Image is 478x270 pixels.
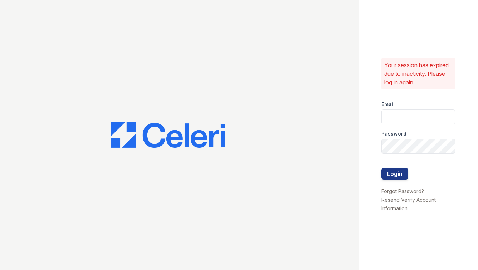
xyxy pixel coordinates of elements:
label: Email [381,101,395,108]
label: Password [381,130,406,137]
button: Login [381,168,408,180]
p: Your session has expired due to inactivity. Please log in again. [384,61,452,87]
a: Resend Verify Account Information [381,197,436,211]
img: CE_Logo_Blue-a8612792a0a2168367f1c8372b55b34899dd931a85d93a1a3d3e32e68fde9ad4.png [111,122,225,148]
a: Forgot Password? [381,188,424,194]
